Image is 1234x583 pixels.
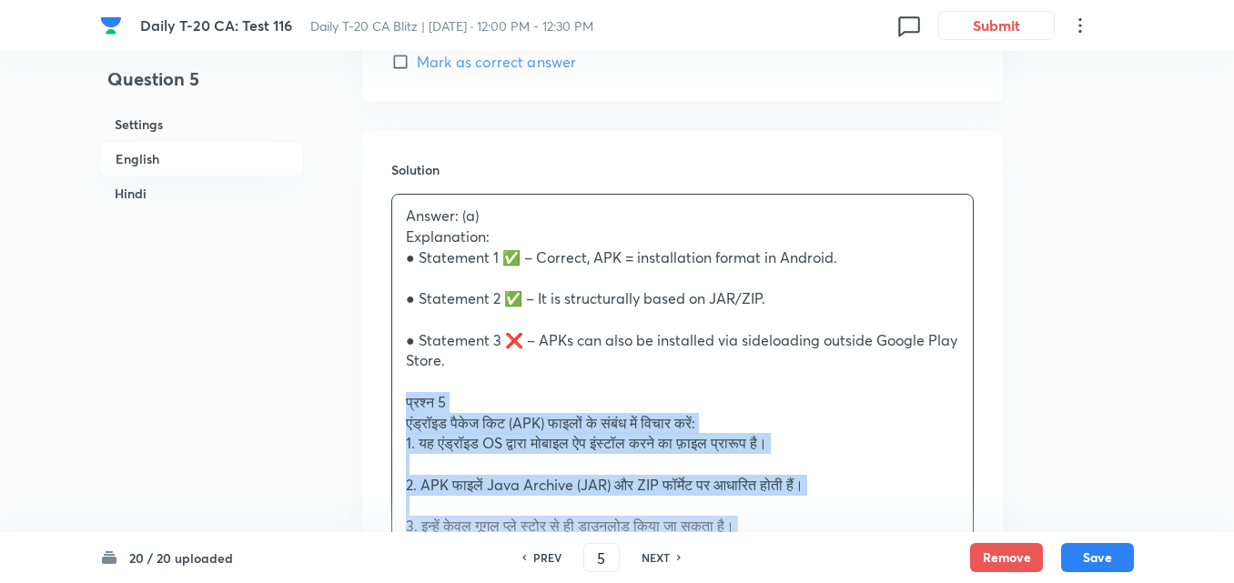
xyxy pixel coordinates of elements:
p: 2. APK फाइलें Java Archive (JAR) और ZIP फॉर्मेट पर आधारित होती हैं। [406,475,959,496]
button: Submit [938,11,1055,40]
button: Save [1061,543,1134,572]
p: Answer: (a) [406,206,959,226]
img: Company Logo [100,15,122,36]
span: Mark as correct answer [417,51,576,73]
h6: Hindi [100,176,304,210]
h6: 20 / 20 uploaded [129,548,233,568]
h4: Question 5 [100,65,304,107]
p: ● Statement 2 ✅ – It is structurally based on JAR/ZIP. [406,288,959,309]
span: Daily T-20 CA Blitz | [DATE] · 12:00 PM - 12:30 PM [310,17,593,35]
h6: PREV [533,549,561,566]
p: 1. यह एंड्रॉइड OS द्वारा मोबाइल ऐप इंस्टॉल करने का फ़ाइल प्रारूप है। [406,433,959,454]
h6: Solution [391,160,974,179]
a: Company Logo [100,15,126,36]
h6: English [100,141,304,176]
h6: Settings [100,107,304,141]
p: ● Statement 1 ✅ – Correct, APK = installation format in Android. [406,247,959,268]
p: Explanation: [406,226,959,247]
button: Remove [970,543,1043,572]
p: 3. इन्हें केवल गूगल प्ले स्टोर से ही डाउनलोड किया जा सकता है। [406,516,959,537]
p: एंड्रॉइड पैकेज किट (APK) फाइलों के संबंध में विचार करें: [406,413,959,434]
p: ● Statement 3 ❌ – APKs can also be installed via sideloading outside Google Play Store. [406,330,959,371]
span: Daily T-20 CA: Test 116 [140,15,292,35]
p: प्रश्न 5 [406,392,959,413]
h6: NEXT [642,549,670,566]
